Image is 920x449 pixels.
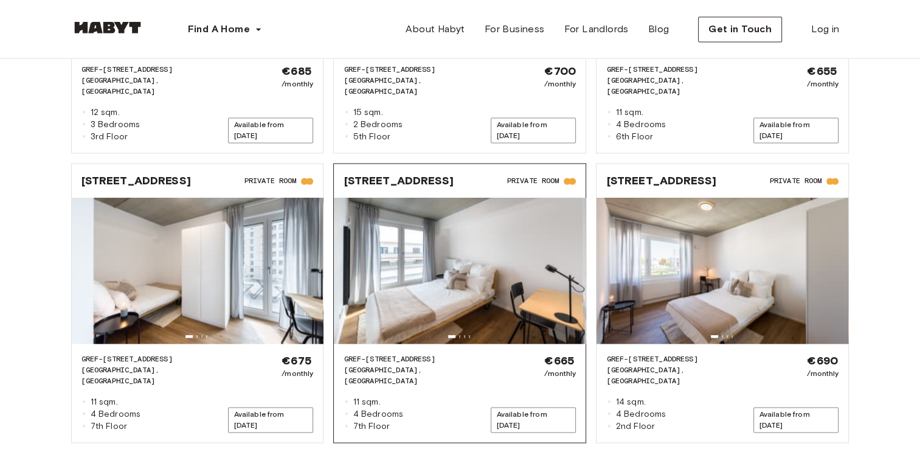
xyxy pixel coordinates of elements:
[807,368,839,379] span: /monthly
[81,106,86,119] span: ◽
[72,198,323,344] img: Image of the room
[282,78,313,89] span: /monthly
[72,164,323,442] a: [STREET_ADDRESS]Private RoomImage of the roomGREF-[STREET_ADDRESS][GEOGRAPHIC_DATA], [GEOGRAPHIC_...
[344,353,491,364] span: GREF-[STREET_ADDRESS]
[606,75,753,97] span: [GEOGRAPHIC_DATA], [GEOGRAPHIC_DATA]
[228,117,313,143] span: Available from [DATE]
[616,396,646,408] span: 14 sqm.
[81,364,229,386] span: [GEOGRAPHIC_DATA], [GEOGRAPHIC_DATA]
[606,173,716,188] span: [STREET_ADDRESS]
[353,119,403,131] span: 2 Bedrooms
[698,16,782,42] button: Get in Touch
[353,106,383,119] span: 15 sqm.
[564,22,628,37] span: For Landlords
[344,408,348,420] span: ◽
[616,408,666,420] span: 4 Bedrooms
[81,353,229,364] span: GREF-[STREET_ADDRESS]
[334,164,586,442] a: [STREET_ADDRESS]Private RoomImage of the roomGREF-[STREET_ADDRESS][GEOGRAPHIC_DATA], [GEOGRAPHIC_...
[544,78,576,89] span: /monthly
[353,420,390,433] span: 7th Floor
[475,17,555,41] a: For Business
[753,117,839,143] span: Available from [DATE]
[606,64,753,75] span: GREF-[STREET_ADDRESS]
[606,353,753,364] span: GREF-[STREET_ADDRESS]
[91,106,120,119] span: 12 sqm.
[353,396,381,408] span: 11 sqm.
[597,164,848,442] a: [STREET_ADDRESS]Private RoomImage of the roomGREF-[STREET_ADDRESS][GEOGRAPHIC_DATA], [GEOGRAPHIC_...
[344,64,491,75] span: GREF-[STREET_ADDRESS]
[71,21,144,33] img: Habyt
[811,22,839,37] span: Log in
[554,17,638,41] a: For Landlords
[616,106,643,119] span: 11 sqm.
[282,64,313,78] span: €685
[544,64,576,78] span: €700
[708,22,772,37] span: Get in Touch
[606,408,610,420] span: ◽
[753,407,839,433] span: Available from [DATE]
[244,175,297,186] span: Private Room
[228,407,313,433] span: Available from [DATE]
[344,106,348,119] span: ◽
[344,131,348,143] span: ◽
[81,396,86,408] span: ◽
[807,64,839,78] span: €655
[81,131,86,143] span: ◽
[396,17,474,41] a: About Habyt
[344,75,491,97] span: [GEOGRAPHIC_DATA], [GEOGRAPHIC_DATA]
[491,117,576,143] span: Available from [DATE]
[344,119,348,131] span: ◽
[81,64,229,75] span: GREF-[STREET_ADDRESS]
[606,119,610,131] span: ◽
[507,175,559,186] span: Private Room
[334,198,586,344] img: Image of the room
[353,408,404,420] span: 4 Bedrooms
[282,368,313,379] span: /monthly
[344,364,491,386] span: [GEOGRAPHIC_DATA], [GEOGRAPHIC_DATA]
[344,420,348,433] span: ◽
[81,173,191,188] span: [STREET_ADDRESS]
[188,22,250,37] span: Find A Home
[91,408,141,420] span: 4 Bedrooms
[91,119,140,131] span: 3 Bedrooms
[406,22,465,37] span: About Habyt
[81,408,86,420] span: ◽
[91,396,118,408] span: 11 sqm.
[491,407,576,433] span: Available from [DATE]
[91,131,128,143] span: 3rd Floor
[353,131,390,143] span: 5th Floor
[81,119,86,131] span: ◽
[807,78,839,89] span: /monthly
[597,198,848,344] img: Image of the room
[606,131,610,143] span: ◽
[485,22,545,37] span: For Business
[81,420,86,433] span: ◽
[770,175,822,186] span: Private Room
[178,17,272,41] button: Find A Home
[544,353,576,368] span: €665
[616,131,653,143] span: 6th Floor
[616,420,655,433] span: 2nd Floor
[616,119,666,131] span: 4 Bedrooms
[606,364,753,386] span: [GEOGRAPHIC_DATA], [GEOGRAPHIC_DATA]
[344,396,348,408] span: ◽
[344,173,453,188] span: [STREET_ADDRESS]
[544,368,576,379] span: /monthly
[801,17,849,41] a: Log in
[606,396,610,408] span: ◽
[648,22,669,37] span: Blog
[606,106,610,119] span: ◽
[282,353,313,368] span: €675
[91,420,127,433] span: 7th Floor
[606,420,610,433] span: ◽
[638,17,679,41] a: Blog
[81,75,229,97] span: [GEOGRAPHIC_DATA], [GEOGRAPHIC_DATA]
[807,353,839,368] span: €690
